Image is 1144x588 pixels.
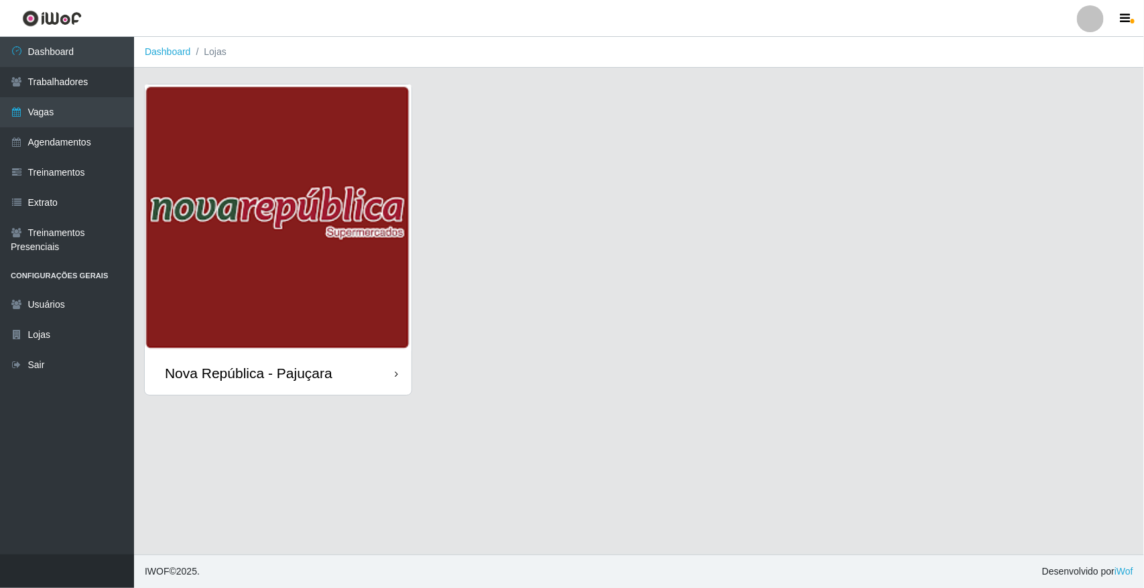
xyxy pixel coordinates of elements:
[22,10,82,27] img: CoreUI Logo
[145,566,170,577] span: IWOF
[165,365,332,381] div: Nova República - Pajuçara
[145,565,200,579] span: © 2025 .
[1042,565,1133,579] span: Desenvolvido por
[145,46,191,57] a: Dashboard
[145,84,411,351] img: cardImg
[1115,566,1133,577] a: iWof
[191,45,227,59] li: Lojas
[145,84,411,395] a: Nova República - Pajuçara
[134,37,1144,68] nav: breadcrumb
